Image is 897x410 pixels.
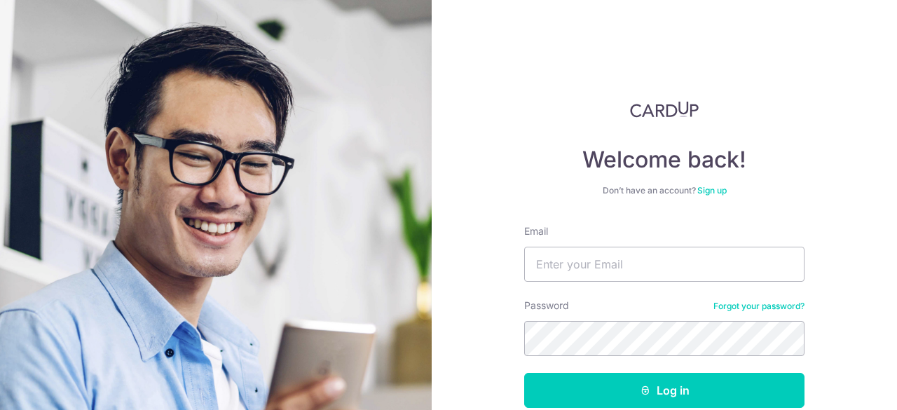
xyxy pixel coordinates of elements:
[630,101,699,118] img: CardUp Logo
[524,146,804,174] h4: Welcome back!
[524,247,804,282] input: Enter your Email
[697,185,727,196] a: Sign up
[524,299,569,313] label: Password
[524,373,804,408] button: Log in
[524,185,804,196] div: Don’t have an account?
[713,301,804,312] a: Forgot your password?
[524,224,548,238] label: Email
